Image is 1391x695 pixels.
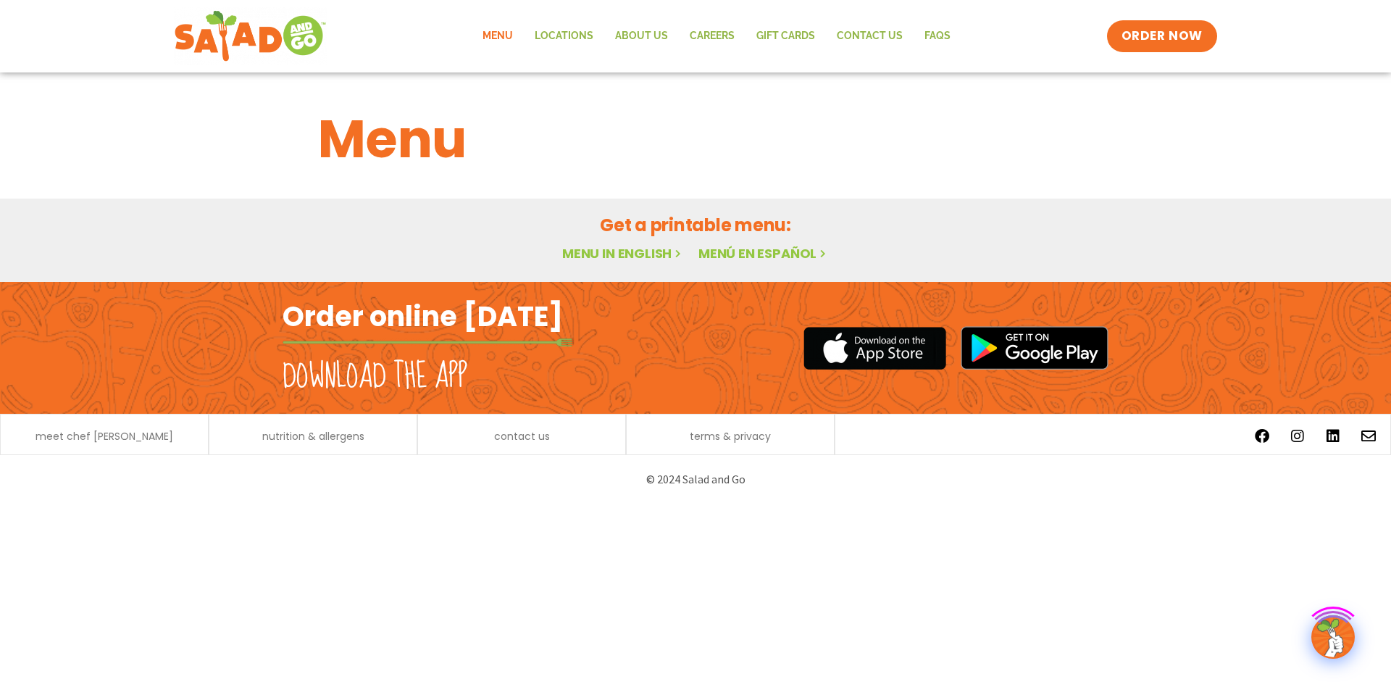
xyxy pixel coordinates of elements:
[604,20,679,53] a: About Us
[472,20,524,53] a: Menu
[745,20,826,53] a: GIFT CARDS
[290,470,1101,489] p: © 2024 Salad and Go
[914,20,961,53] a: FAQs
[318,100,1073,178] h1: Menu
[524,20,604,53] a: Locations
[174,7,327,65] img: new-SAG-logo-768×292
[283,299,563,334] h2: Order online [DATE]
[1107,20,1217,52] a: ORDER NOW
[318,212,1073,238] h2: Get a printable menu:
[690,431,771,441] a: terms & privacy
[679,20,745,53] a: Careers
[35,431,173,441] a: meet chef [PERSON_NAME]
[472,20,961,53] nav: Menu
[698,244,829,262] a: Menú en español
[961,326,1108,370] img: google_play
[1121,28,1203,45] span: ORDER NOW
[283,338,572,346] img: fork
[826,20,914,53] a: Contact Us
[562,244,684,262] a: Menu in English
[283,357,467,397] h2: Download the app
[494,431,550,441] a: contact us
[803,325,946,372] img: appstore
[262,431,364,441] a: nutrition & allergens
